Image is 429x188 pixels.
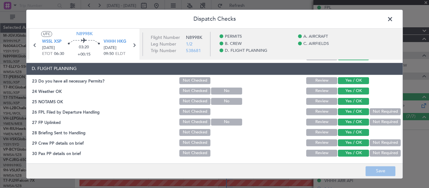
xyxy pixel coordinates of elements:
[338,139,369,146] button: Yes / OK
[306,119,337,126] button: Review
[338,98,369,105] button: Yes / OK
[306,77,337,84] button: Review
[306,108,337,115] button: Review
[370,119,401,126] button: Not Required
[370,150,401,157] button: Not Required
[26,10,403,29] header: Dispatch Checks
[306,150,337,157] button: Review
[338,88,369,94] button: Yes / OK
[306,129,337,136] button: Review
[370,139,401,146] button: Not Required
[338,129,369,136] button: Yes / OK
[303,41,329,47] span: C. AIRFIELDS
[303,34,328,40] span: A. AIRCRAFT
[306,98,337,105] button: Review
[338,150,369,157] button: Yes / OK
[338,77,369,84] button: Yes / OK
[338,119,369,126] button: Yes / OK
[306,139,337,146] button: Review
[306,88,337,94] button: Review
[338,108,369,115] button: Yes / OK
[370,108,401,115] button: Not Required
